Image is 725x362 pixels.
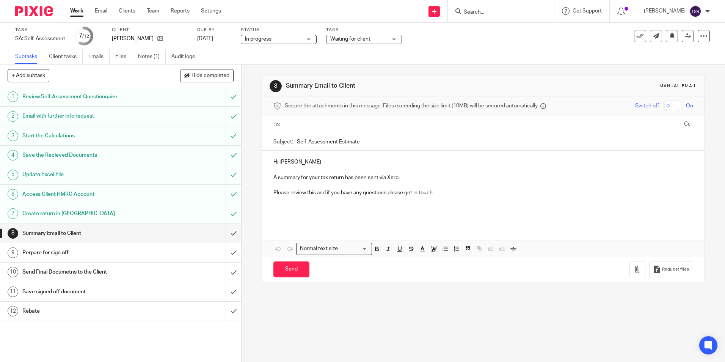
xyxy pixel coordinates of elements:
[8,189,18,200] div: 6
[8,286,18,297] div: 11
[82,34,89,38] small: /12
[22,189,153,200] h1: Access Client HMRC Account
[8,170,18,180] div: 5
[273,138,293,146] label: Subject:
[8,247,18,258] div: 9
[171,7,190,15] a: Reports
[95,7,107,15] a: Email
[326,27,402,33] label: Tags
[15,35,65,42] div: SA: Self-Assessment
[635,102,659,110] span: Switch off
[286,82,499,90] h1: Summary Email to Client
[285,102,538,110] span: Secure the attachments in this message. Files exceeding the size limit (10MB) will be secured aut...
[15,27,65,33] label: Task
[112,35,154,42] p: [PERSON_NAME]
[8,228,18,239] div: 8
[22,150,153,161] h1: Save the Recieved Documents
[573,8,602,14] span: Get Support
[644,7,686,15] p: [PERSON_NAME]
[115,49,132,64] a: Files
[70,7,83,15] a: Work
[22,169,153,180] h1: Update Excel File
[15,49,43,64] a: Subtasks
[273,189,693,197] p: Please review this and if you have any questions please get in touch.
[662,266,689,272] span: Request files
[197,27,231,33] label: Due by
[22,110,153,122] h1: Email with further info request
[270,80,282,92] div: 8
[330,36,370,42] span: Waiting for client
[22,305,153,317] h1: Rebate
[659,83,697,89] div: Manual email
[88,49,110,64] a: Emails
[8,69,49,82] button: + Add subtask
[180,69,234,82] button: Hide completed
[119,7,135,15] a: Clients
[273,261,309,278] input: Send
[22,130,153,142] h1: Start the Calculations
[197,36,213,41] span: [DATE]
[112,27,188,33] label: Client
[241,27,317,33] label: Status
[273,158,693,166] p: Hi [PERSON_NAME]
[686,102,693,110] span: On
[8,111,18,122] div: 2
[22,266,153,278] h1: Send Final Documetns to the Client
[79,31,89,40] div: 7
[8,150,18,161] div: 4
[49,49,83,64] a: Client tasks
[649,261,693,278] button: Request files
[147,7,159,15] a: Team
[296,243,372,255] div: Search for option
[340,245,367,253] input: Search for option
[171,49,201,64] a: Audit logs
[22,208,153,219] h1: Create return in [GEOGRAPHIC_DATA]
[298,245,339,253] span: Normal text size
[463,9,531,16] input: Search
[201,7,221,15] a: Settings
[8,91,18,102] div: 1
[682,119,693,130] button: Cc
[15,6,53,16] img: Pixie
[8,131,18,141] div: 3
[8,208,18,219] div: 7
[245,36,271,42] span: In progress
[8,267,18,277] div: 10
[273,121,282,128] label: To:
[22,91,153,102] h1: Review Self-Assessment Questionnaire
[22,228,153,239] h1: Summary Email to Client
[138,49,166,64] a: Notes (1)
[8,306,18,316] div: 12
[689,5,701,17] img: svg%3E
[273,174,693,181] p: A summary for your tax return has been sent via Xero.
[22,247,153,258] h1: Perpare for sign off
[22,286,153,297] h1: Save signed off document
[191,73,229,79] span: Hide completed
